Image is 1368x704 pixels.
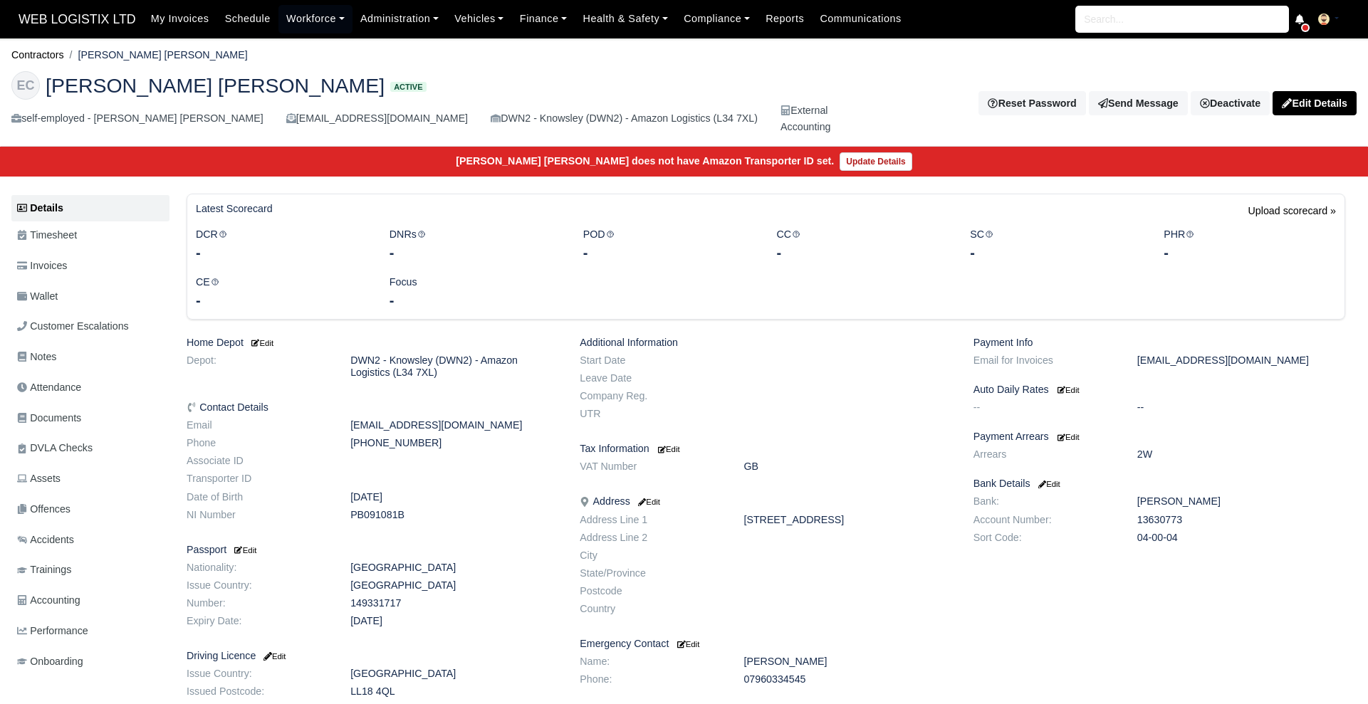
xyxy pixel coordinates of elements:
h6: Latest Scorecard [196,203,273,215]
dd: [GEOGRAPHIC_DATA] [340,668,569,680]
small: Edit [1058,386,1080,394]
dt: Address Line 2 [569,532,733,544]
dt: Country [569,603,733,615]
a: Trainings [11,556,169,584]
dt: Issued Postcode: [176,685,340,698]
a: Vehicles [447,5,512,33]
dt: Start Date [569,354,733,367]
small: Edit [249,339,273,347]
button: Reset Password [978,91,1085,115]
dt: Sort Code: [963,532,1127,544]
a: Edit [674,638,699,649]
dd: [STREET_ADDRESS] [733,514,962,526]
dt: Name: [569,656,733,668]
span: Active [390,82,426,93]
dt: UTR [569,408,733,420]
dd: -- [1127,401,1356,414]
a: Schedule [217,5,278,33]
dt: Transporter ID [176,473,340,485]
dt: Phone: [569,673,733,685]
a: Edit [232,544,256,555]
dt: Address Line 1 [569,514,733,526]
a: DVLA Checks [11,434,169,462]
div: - [583,243,756,263]
a: Edit [261,650,286,661]
div: DWN2 - Knowsley (DWN2) - Amazon Logistics (L34 7XL) [491,110,758,127]
a: Edit [1036,478,1060,489]
div: POD [573,226,766,263]
a: Edit [655,443,680,454]
dt: City [569,550,733,562]
a: My Invoices [143,5,217,33]
dd: 2W [1127,448,1356,461]
h6: Bank Details [973,478,1345,490]
dd: [EMAIL_ADDRESS][DOMAIN_NAME] [1127,354,1356,367]
h6: Payment Arrears [973,431,1345,443]
dd: 07960334545 [733,673,962,685]
small: Edit [636,498,660,506]
span: Offences [17,501,71,518]
span: Attendance [17,379,81,396]
dd: DWN2 - Knowsley (DWN2) - Amazon Logistics (L34 7XL) [340,354,569,379]
a: Edit [636,495,660,507]
dt: Issue Country: [176,579,340,592]
small: Edit [658,445,680,453]
dt: Issue Country: [176,668,340,680]
h6: Contact Details [187,401,558,414]
span: Onboarding [17,653,83,670]
a: Upload scorecard » [1248,203,1336,226]
div: PHR [1153,226,1347,263]
span: Documents [17,410,81,426]
span: Performance [17,623,88,639]
a: Send Message [1089,91,1188,115]
h6: Additional Information [580,337,951,349]
div: EC [11,71,40,100]
dd: [DATE] [340,491,569,503]
a: Offences [11,495,169,523]
h6: Passport [187,544,558,556]
a: WEB LOGISTIX LTD [11,6,143,33]
a: Compliance [676,5,758,33]
a: Customer Escalations [11,312,169,340]
span: Notes [17,349,56,365]
a: Performance [11,617,169,645]
div: Elliot Jay T Capper [1,60,1367,147]
a: Invoices [11,252,169,280]
h6: Address [580,495,951,508]
dd: [PHONE_NUMBER] [340,437,569,449]
dt: NI Number [176,509,340,521]
a: Details [11,195,169,221]
a: Reports [758,5,812,33]
div: - [196,243,368,263]
dt: VAT Number [569,461,733,473]
div: - [970,243,1142,263]
a: Onboarding [11,648,169,676]
dd: 04-00-04 [1127,532,1356,544]
div: - [1164,243,1336,263]
dd: [GEOGRAPHIC_DATA] [340,562,569,574]
span: Invoices [17,258,67,274]
dd: 149331717 [340,597,569,609]
a: Edit [1055,431,1080,442]
div: - [776,243,949,263]
a: Notes [11,343,169,371]
span: Accounting [17,592,80,609]
dt: State/Province [569,567,733,579]
dt: Postcode [569,585,733,597]
span: Assets [17,471,61,487]
a: Edit Details [1273,91,1357,115]
span: DVLA Checks [17,440,93,456]
dd: LL18 4QL [340,685,569,698]
div: - [196,290,368,310]
div: Deactivate [1191,91,1270,115]
div: SC [959,226,1153,263]
a: Documents [11,404,169,432]
small: Edit [677,640,699,648]
dd: GB [733,461,962,473]
div: DCR [185,226,379,263]
dd: PB091081B [340,509,569,521]
small: Edit [232,546,256,555]
a: Accounting [11,587,169,614]
dt: Account Number: [963,514,1127,526]
dt: Email [176,419,340,431]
